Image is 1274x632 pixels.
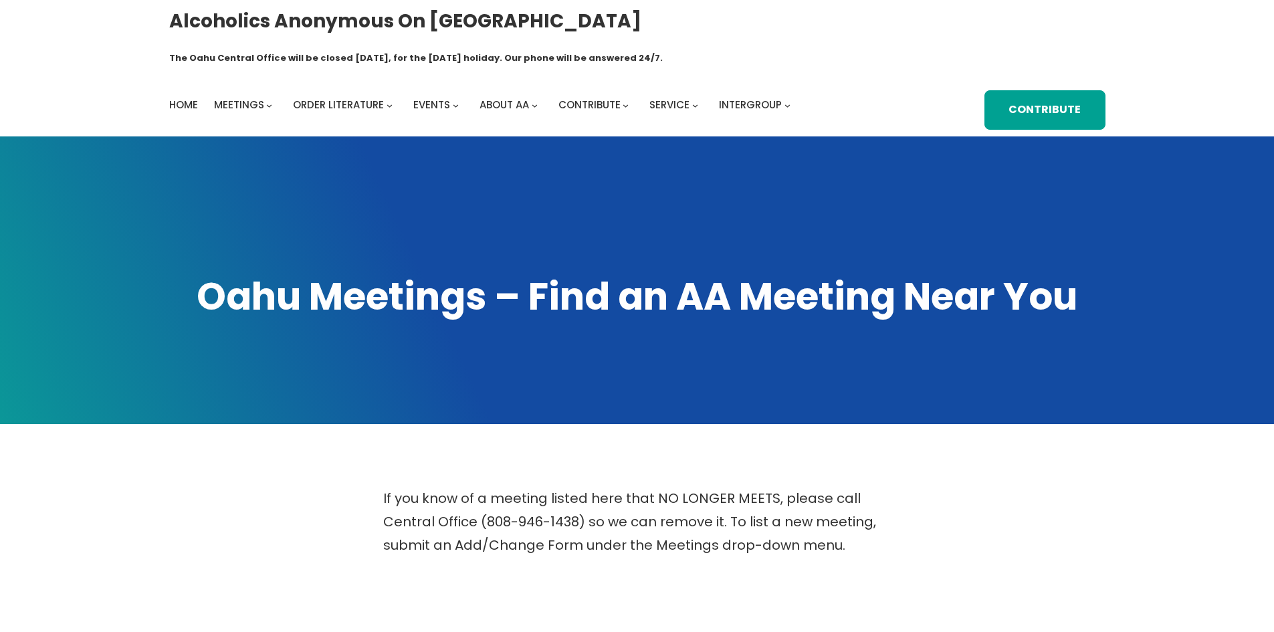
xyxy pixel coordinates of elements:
span: Events [413,98,450,112]
button: Contribute submenu [623,102,629,108]
a: Contribute [984,90,1105,130]
span: About AA [480,98,529,112]
button: Meetings submenu [266,102,272,108]
span: Contribute [558,98,621,112]
span: Service [649,98,689,112]
button: Intergroup submenu [784,102,790,108]
span: Intergroup [719,98,782,112]
nav: Intergroup [169,96,795,114]
h1: The Oahu Central Office will be closed [DATE], for the [DATE] holiday. Our phone will be answered... [169,51,663,65]
a: Alcoholics Anonymous on [GEOGRAPHIC_DATA] [169,5,641,37]
span: Home [169,98,198,112]
button: Events submenu [453,102,459,108]
h1: Oahu Meetings – Find an AA Meeting Near You [169,272,1105,322]
p: If you know of a meeting listed here that NO LONGER MEETS, please call Central Office (808-946-14... [383,487,891,557]
button: Order Literature submenu [387,102,393,108]
a: Contribute [558,96,621,114]
a: Intergroup [719,96,782,114]
button: About AA submenu [532,102,538,108]
button: Service submenu [692,102,698,108]
a: Service [649,96,689,114]
a: Home [169,96,198,114]
span: Order Literature [293,98,384,112]
a: Events [413,96,450,114]
a: About AA [480,96,529,114]
a: Meetings [214,96,264,114]
span: Meetings [214,98,264,112]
